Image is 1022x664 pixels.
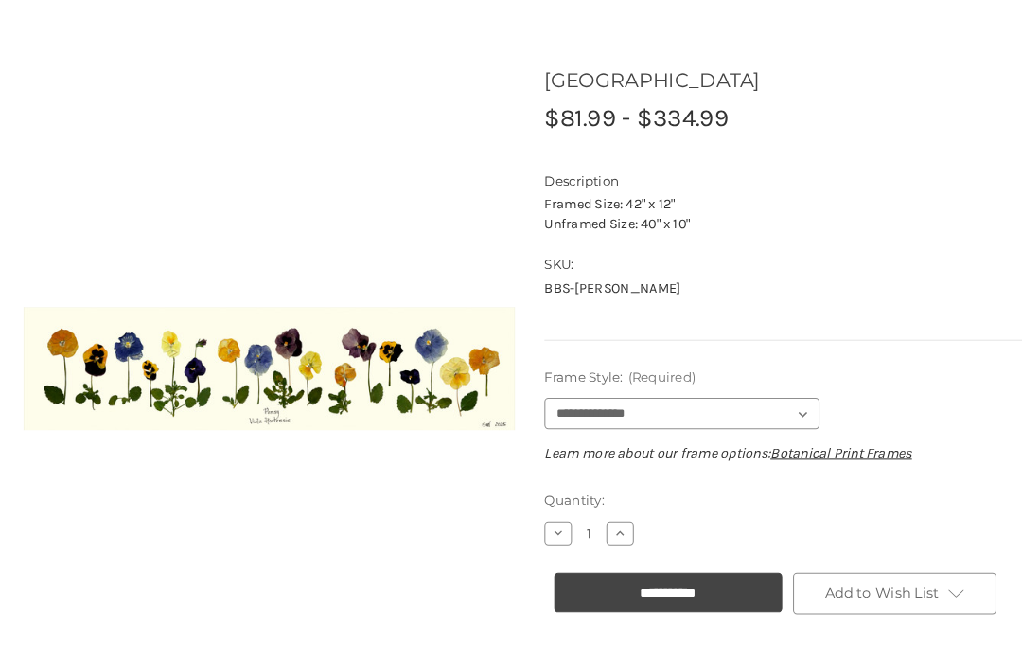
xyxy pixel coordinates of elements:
dt: Description [524,166,997,185]
p: Learn more about our frame options: [524,427,1002,447]
span: $81.99 - $334.99 [524,100,702,128]
a: Add to Wish List [764,552,960,592]
dd: BBS-[PERSON_NAME] [524,268,1002,288]
label: Quantity: [524,474,1002,493]
label: Frame Style: [524,355,1002,374]
span: Add to Wish List [794,563,904,580]
p: Framed Size: 42" x 12" Unframed Size: 40" x 10" [524,187,1002,226]
dt: SKU: [524,246,997,265]
a: Botanical Print Frames [742,429,878,445]
h1: [GEOGRAPHIC_DATA] [524,63,1002,92]
small: (Required) [605,356,670,371]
